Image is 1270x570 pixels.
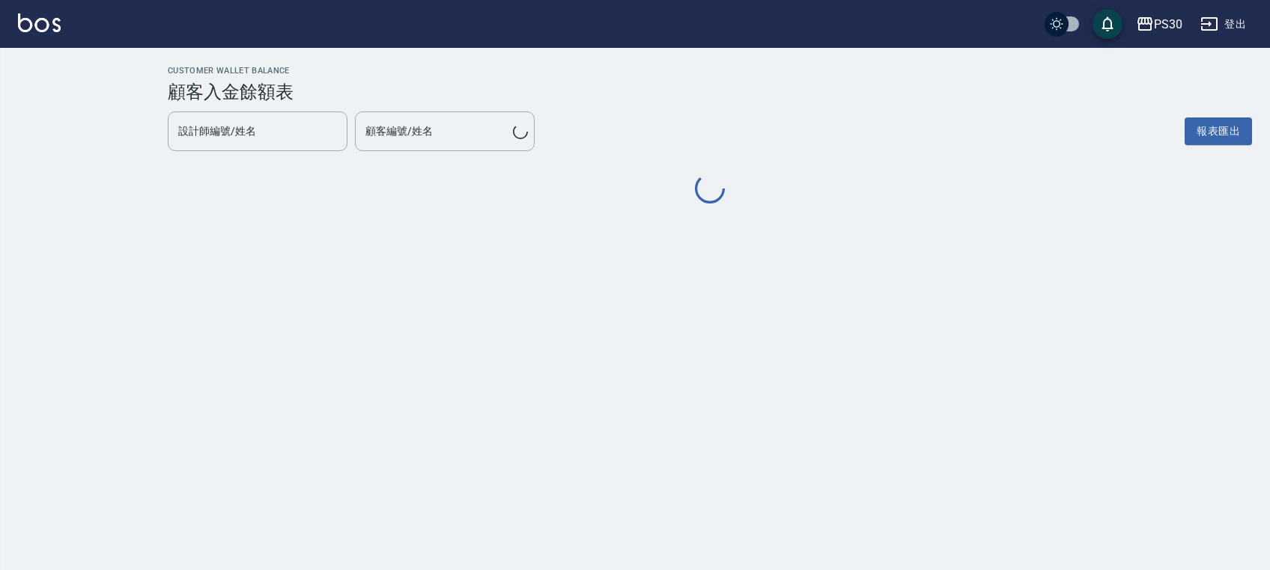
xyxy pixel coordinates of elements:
button: 報表匯出 [1185,117,1252,145]
h3: 顧客入金餘額表 [168,82,1252,102]
h2: Customer Wallet Balance [168,66,1252,76]
img: Logo [18,13,61,32]
div: PS30 [1154,15,1182,34]
button: save [1093,9,1122,39]
button: 登出 [1194,10,1252,38]
button: PS30 [1130,9,1188,40]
